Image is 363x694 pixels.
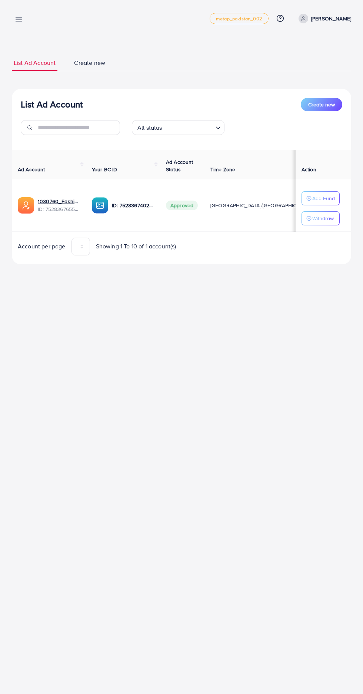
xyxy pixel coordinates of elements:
[312,214,334,223] p: Withdraw
[311,14,351,23] p: [PERSON_NAME]
[38,205,80,213] span: ID: 7528367655024508945
[210,166,235,173] span: Time Zone
[38,198,80,213] div: <span class='underline'>1030760_Fashion Rose_1752834697540</span></br>7528367655024508945
[308,101,335,108] span: Create new
[92,166,117,173] span: Your BC ID
[132,120,224,135] div: Search for option
[38,198,80,205] a: 1030760_Fashion Rose_1752834697540
[302,211,340,225] button: Withdraw
[312,194,335,203] p: Add Fund
[18,197,34,214] img: ic-ads-acc.e4c84228.svg
[301,98,342,111] button: Create new
[112,201,154,210] p: ID: 7528367402921476112
[136,122,164,133] span: All status
[216,16,262,21] span: metap_pakistan_002
[166,201,198,210] span: Approved
[92,197,108,214] img: ic-ba-acc.ded83a64.svg
[14,59,56,67] span: List Ad Account
[74,59,105,67] span: Create new
[302,191,340,205] button: Add Fund
[210,13,269,24] a: metap_pakistan_002
[210,202,313,209] span: [GEOGRAPHIC_DATA]/[GEOGRAPHIC_DATA]
[302,166,316,173] span: Action
[18,166,45,173] span: Ad Account
[96,242,176,251] span: Showing 1 To 10 of 1 account(s)
[21,99,83,110] h3: List Ad Account
[18,242,66,251] span: Account per page
[164,121,213,133] input: Search for option
[296,14,351,23] a: [PERSON_NAME]
[166,158,193,173] span: Ad Account Status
